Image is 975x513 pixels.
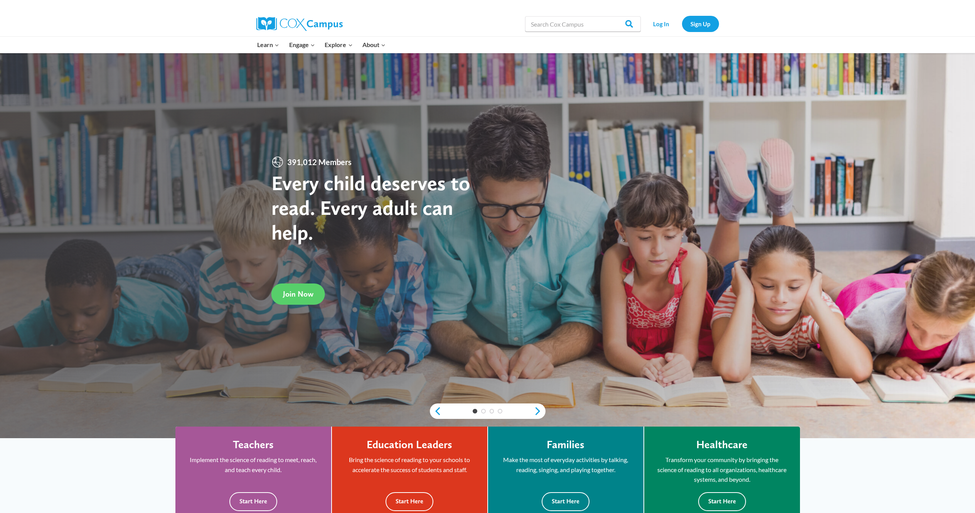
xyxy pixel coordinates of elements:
a: Log In [645,16,678,32]
input: Search Cox Campus [525,16,641,32]
h4: Families [547,438,584,451]
div: content slider buttons [430,403,546,419]
a: Join Now [271,283,325,304]
a: 2 [481,409,486,413]
a: 1 [473,409,477,413]
button: Start Here [386,492,433,511]
span: Learn [257,40,279,50]
nav: Secondary Navigation [645,16,719,32]
h4: Healthcare [696,438,748,451]
a: previous [430,407,441,416]
h4: Teachers [233,438,274,451]
button: Start Here [542,492,589,511]
p: Transform your community by bringing the science of reading to all organizations, healthcare syst... [656,455,788,484]
p: Bring the science of reading to your schools to accelerate the success of students and staff. [344,455,476,474]
p: Make the most of everyday activities by talking, reading, singing, and playing together. [500,455,632,474]
a: 3 [490,409,494,413]
span: Join Now [283,289,313,299]
a: 4 [498,409,502,413]
span: About [362,40,386,50]
h4: Education Leaders [367,438,452,451]
span: Engage [289,40,315,50]
a: next [534,407,546,416]
nav: Primary Navigation [253,37,391,53]
button: Start Here [698,492,746,511]
span: 391,012 Members [284,156,355,168]
a: Sign Up [682,16,719,32]
strong: Every child deserves to read. Every adult can help. [271,170,470,244]
p: Implement the science of reading to meet, reach, and teach every child. [187,455,320,474]
img: Cox Campus [256,17,343,31]
span: Explore [325,40,352,50]
button: Start Here [229,492,277,511]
